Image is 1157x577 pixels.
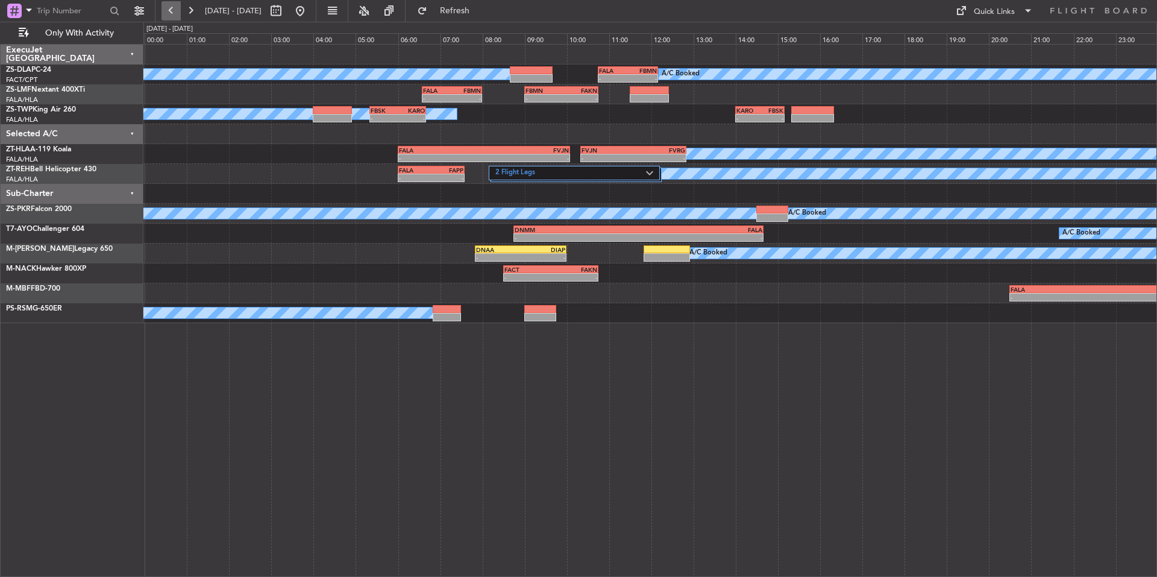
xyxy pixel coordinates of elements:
[6,265,36,273] span: M-NACK
[694,33,736,44] div: 13:00
[399,154,484,162] div: -
[6,106,33,113] span: ZS-TWP
[6,66,31,74] span: ZS-DLA
[551,266,597,273] div: FAKN
[399,147,484,154] div: FALA
[6,285,35,292] span: M-MBFF
[6,206,72,213] a: ZS-PKRFalcon 2000
[430,7,480,15] span: Refresh
[820,33,862,44] div: 16:00
[1031,33,1073,44] div: 21:00
[187,33,229,44] div: 01:00
[476,254,521,261] div: -
[6,225,33,233] span: T7-AYO
[947,33,989,44] div: 19:00
[398,115,425,122] div: -
[483,33,525,44] div: 08:00
[760,107,783,114] div: FBSK
[356,33,398,44] div: 05:00
[6,225,84,233] a: T7-AYOChallenger 604
[6,86,85,93] a: ZS-LMFNextant 400XTi
[398,107,425,114] div: KARO
[484,154,569,162] div: -
[6,206,31,213] span: ZS-PKR
[31,29,127,37] span: Only With Activity
[441,33,483,44] div: 07:00
[205,5,262,16] span: [DATE] - [DATE]
[551,274,597,281] div: -
[6,95,38,104] a: FALA/HLA
[431,174,463,181] div: -
[561,95,597,102] div: -
[6,146,30,153] span: ZT-HLA
[974,6,1015,18] div: Quick Links
[271,33,313,44] div: 03:00
[525,87,562,94] div: FBMN
[609,33,651,44] div: 11:00
[37,2,106,20] input: Trip Number
[561,87,597,94] div: FAKN
[788,204,826,222] div: A/C Booked
[6,146,71,153] a: ZT-HLAA-119 Koala
[582,154,633,162] div: -
[989,33,1031,44] div: 20:00
[229,33,271,44] div: 02:00
[567,33,609,44] div: 10:00
[628,67,657,74] div: FBMN
[423,87,452,94] div: FALA
[6,265,86,273] a: M-NACKHawker 800XP
[628,75,657,82] div: -
[521,246,565,253] div: DIAP
[145,33,187,44] div: 00:00
[371,107,398,114] div: FBSK
[504,266,551,273] div: FACT
[6,175,38,184] a: FALA/HLA
[398,33,441,44] div: 06:00
[6,245,74,253] span: M-[PERSON_NAME]
[760,115,783,122] div: -
[599,67,628,74] div: FALA
[736,33,778,44] div: 14:00
[313,33,356,44] div: 04:00
[862,33,905,44] div: 17:00
[504,274,551,281] div: -
[1062,224,1100,242] div: A/C Booked
[651,33,694,44] div: 12:00
[515,226,639,233] div: DNMM
[423,95,452,102] div: -
[6,166,96,173] a: ZT-REHBell Helicopter 430
[582,147,633,154] div: FVJN
[13,24,131,43] button: Only With Activity
[431,166,463,174] div: FAPP
[495,168,646,178] label: 2 Flight Legs
[1074,33,1116,44] div: 22:00
[950,1,1039,20] button: Quick Links
[599,75,628,82] div: -
[736,115,760,122] div: -
[6,155,38,164] a: FALA/HLA
[6,166,30,173] span: ZT-REH
[371,115,398,122] div: -
[484,147,569,154] div: FVJN
[6,285,60,292] a: M-MBFFBD-700
[452,95,481,102] div: -
[646,171,653,175] img: arrow-gray.svg
[662,65,700,83] div: A/C Booked
[515,234,639,241] div: -
[412,1,484,20] button: Refresh
[525,33,567,44] div: 09:00
[525,95,562,102] div: -
[6,305,62,312] a: PS-RSMG-650ER
[399,166,431,174] div: FALA
[736,107,760,114] div: KARO
[6,106,76,113] a: ZS-TWPKing Air 260
[476,246,521,253] div: DNAA
[399,174,431,181] div: -
[6,75,37,84] a: FACT/CPT
[521,254,565,261] div: -
[146,24,193,34] div: [DATE] - [DATE]
[639,234,763,241] div: -
[6,86,31,93] span: ZS-LMF
[6,245,113,253] a: M-[PERSON_NAME]Legacy 650
[633,154,685,162] div: -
